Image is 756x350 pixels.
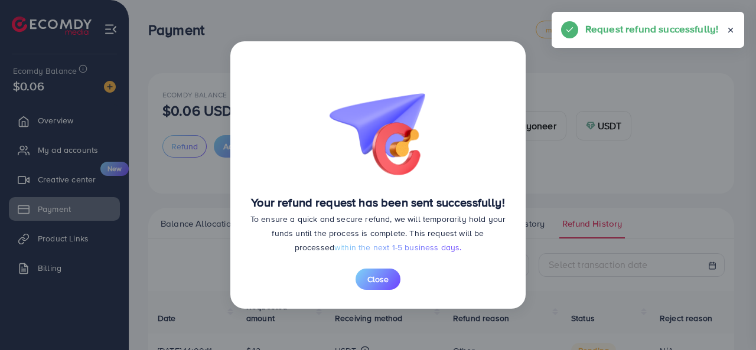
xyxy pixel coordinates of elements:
iframe: Chat [706,297,747,341]
span: within the next 1-5 business days. [334,241,461,253]
h4: Your refund request has been sent successfully! [249,195,507,210]
p: To ensure a quick and secure refund, we will temporarily hold your funds until the process is com... [249,212,507,254]
img: bg-request-refund-success.26ac5564.png [319,60,437,181]
span: Close [367,273,389,285]
h5: Request refund successfully! [585,21,718,37]
button: Close [356,269,400,290]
